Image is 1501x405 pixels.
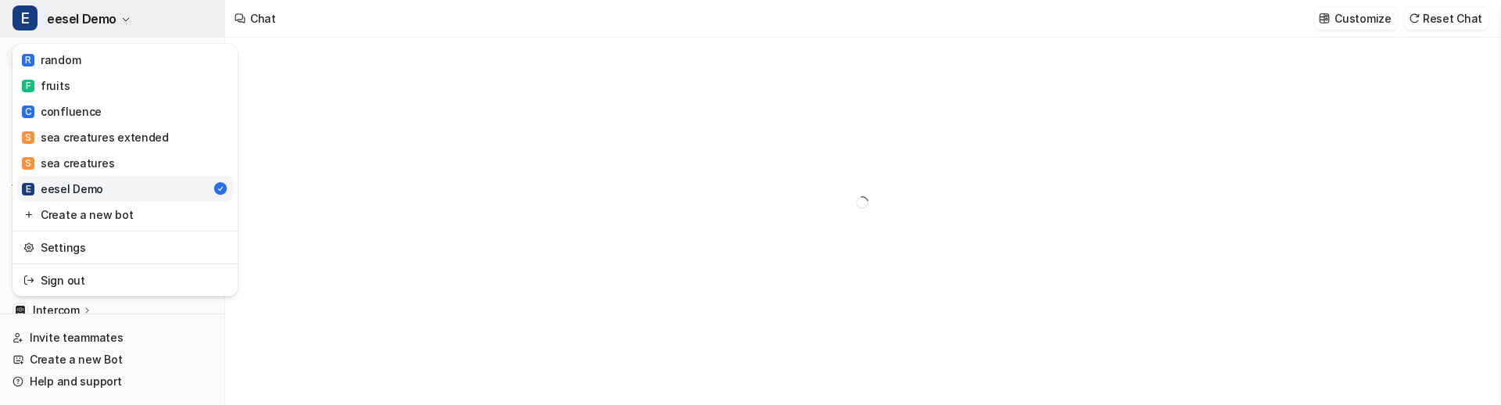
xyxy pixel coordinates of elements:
div: Eeesel Demo [13,44,238,296]
span: C [22,106,34,118]
span: R [22,54,34,66]
div: sea creatures [22,155,114,171]
span: eesel Demo [47,8,116,30]
img: reset [23,206,34,223]
img: reset [23,272,34,289]
div: sea creatures extended [22,129,169,145]
a: Create a new bot [17,202,233,228]
span: S [22,157,34,170]
a: Settings [17,235,233,260]
div: confluence [22,103,102,120]
div: eesel Demo [22,181,103,197]
span: E [13,5,38,30]
div: fruits [22,77,70,94]
div: random [22,52,81,68]
span: S [22,131,34,144]
a: Sign out [17,267,233,293]
span: F [22,80,34,92]
img: reset [23,239,34,256]
span: E [22,183,34,195]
